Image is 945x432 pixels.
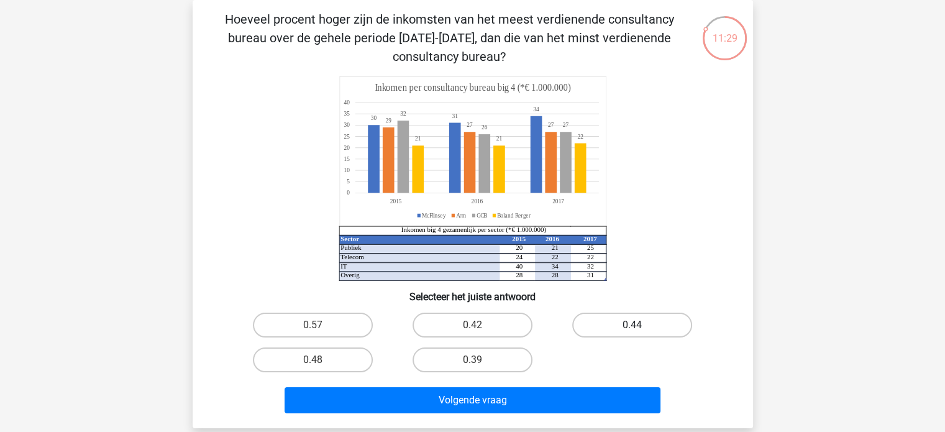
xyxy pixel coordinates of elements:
[340,244,362,251] tspan: Publiek
[481,124,487,131] tspan: 26
[401,226,546,234] tspan: Inkomen big 4 gezamenlijk per sector (*€ 1.000.000)
[587,244,593,251] tspan: 25
[340,253,364,260] tspan: Telecom
[344,121,350,129] tspan: 30
[344,132,350,140] tspan: 25
[587,253,593,260] tspan: 22
[212,281,733,303] h6: Selecteer het juiste antwoord
[212,10,687,66] p: Hoeveel procent hoger zijn de inkomsten van het meest verdienende consultancy bureau over de gehe...
[375,82,570,94] tspan: Inkomen per consultancy bureau big 4 (*€ 1.000.000)
[400,110,406,117] tspan: 32
[551,271,558,278] tspan: 28
[414,135,501,142] tspan: 2121
[340,235,359,242] tspan: Sector
[512,235,526,242] tspan: 2015
[516,253,523,260] tspan: 24
[344,167,350,174] tspan: 10
[253,347,373,372] label: 0.48
[456,211,466,219] tspan: Arm
[467,121,554,129] tspan: 2727
[413,313,532,338] label: 0.42
[347,178,350,185] tspan: 5
[422,211,446,219] tspan: McFlinsey
[587,262,593,270] tspan: 32
[572,313,692,338] label: 0.44
[390,198,564,205] tspan: 201520162017
[340,262,347,270] tspan: IT
[370,114,377,122] tspan: 30
[583,235,596,242] tspan: 2017
[587,271,593,278] tspan: 31
[562,121,568,129] tspan: 27
[701,15,748,46] div: 11:29
[516,262,523,270] tspan: 40
[344,110,350,117] tspan: 35
[413,347,532,372] label: 0.39
[385,117,391,124] tspan: 29
[452,113,458,120] tspan: 31
[533,106,539,113] tspan: 34
[344,99,350,106] tspan: 40
[545,235,559,242] tspan: 2016
[344,155,350,163] tspan: 15
[551,253,558,260] tspan: 22
[477,211,488,219] tspan: GCB
[347,189,350,196] tspan: 0
[577,132,583,140] tspan: 22
[516,271,523,278] tspan: 28
[340,271,360,278] tspan: Overig
[344,144,350,151] tspan: 20
[551,244,558,251] tspan: 21
[285,387,660,413] button: Volgende vraag
[551,262,558,270] tspan: 34
[497,211,531,219] tspan: Boland Rerger
[516,244,523,251] tspan: 20
[253,313,373,338] label: 0.57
